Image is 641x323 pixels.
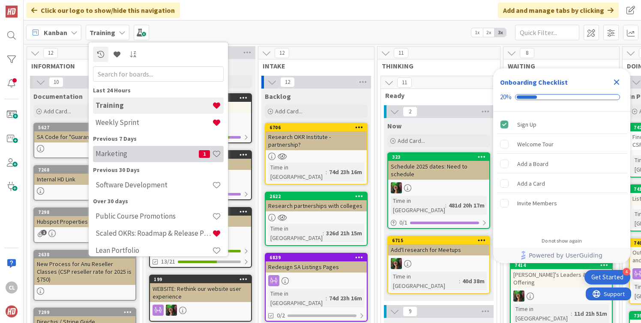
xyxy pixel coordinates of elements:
[327,293,364,303] div: 74d 23h 16m
[497,194,627,213] div: Invite Members is incomplete.
[515,25,579,40] input: Quick Filter...
[493,248,630,263] div: Footer
[150,276,251,302] div: 199WEBSITE: Rethink our website user experience
[326,167,327,177] span: :
[511,261,612,269] div: 7414
[497,174,627,193] div: Add a Card is incomplete.
[388,244,489,255] div: Add'l research for Meetups
[96,118,212,127] h4: Weekly Sprint
[497,154,627,173] div: Add a Board is incomplete.
[90,28,115,37] b: Training
[26,3,180,18] div: Click our logo to show/hide this navigation
[515,262,612,268] div: 7414
[591,273,623,282] div: Get Started
[399,218,407,227] span: 0 / 1
[34,216,135,227] div: Hubspot Properties
[38,309,135,315] div: 7299
[388,161,489,180] div: Schedule 2025 dates: Need to schedule
[517,139,554,149] div: Welcome Tour
[266,193,367,211] div: 2622Research partnerships with colleges
[34,124,135,131] div: 5627
[34,124,135,142] div: 5627SA Code for "Guaranteed to Run"
[517,159,548,169] div: Add a Board
[387,121,401,130] span: Now
[517,119,536,130] div: Sign Up
[96,149,199,158] h4: Marketing
[150,305,251,316] div: SL
[6,305,18,317] img: avatar
[387,236,490,294] a: 6715Add'l research for MeetupsSLTime in [GEOGRAPHIC_DATA]:40d 38m
[34,251,135,258] div: 2638
[150,276,251,283] div: 199
[623,268,630,276] div: 4
[493,112,630,232] div: Checklist items
[266,261,367,273] div: Redesign SA Listings Pages
[34,258,135,285] div: New Process for Anu Reseller Classes (CSP reseller rate for 2025 is $750)
[266,254,367,273] div: 6839Redesign SA Listings Pages
[96,101,212,110] h4: Training
[446,201,487,210] div: 481d 20h 17m
[266,131,367,150] div: Research OKR Institute - partnership?
[498,3,619,18] div: Add and manage tabs by clicking
[460,276,487,286] div: 40d 38m
[513,304,571,323] div: Time in [GEOGRAPHIC_DATA]
[31,62,132,70] span: INFORMATION
[471,28,483,37] span: 1x
[34,131,135,142] div: SA Code for "Guaranteed to Run"
[398,137,425,145] span: Add Card...
[268,289,326,308] div: Time in [GEOGRAPHIC_DATA]
[388,153,489,180] div: 323Schedule 2025 dates: Need to schedule
[610,75,623,89] div: Close Checklist
[382,62,489,70] span: THINKING
[497,248,626,263] a: Powered by UserGuiding
[154,276,251,282] div: 199
[161,257,175,266] span: 13/21
[326,293,327,303] span: :
[277,311,285,320] span: 0/2
[6,282,18,293] div: CL
[388,237,489,244] div: 6715
[517,198,557,208] div: Invite Members
[511,269,612,288] div: [PERSON_NAME]'s Leaders & ICF Offering
[392,154,489,160] div: 323
[270,193,367,199] div: 2622
[542,237,582,244] div: Do not show again
[508,62,608,70] span: WAITING
[150,283,251,302] div: WEBSITE: Rethink our website user experience
[323,228,324,238] span: :
[265,92,291,101] span: Backlog
[391,258,402,269] img: SL
[96,212,212,220] h4: Public Course Promotions
[93,134,224,143] div: Previous 7 Days
[511,290,612,302] div: SL
[275,107,303,115] span: Add Card...
[517,178,545,189] div: Add a Card
[324,228,364,238] div: 326d 21h 15m
[497,135,627,154] div: Welcome Tour is incomplete.
[280,77,295,87] span: 12
[43,48,58,58] span: 12
[149,275,252,322] a: 199WEBSITE: Rethink our website user experienceSL
[199,150,210,158] span: 1
[391,196,445,215] div: Time in [GEOGRAPHIC_DATA]
[93,86,224,95] div: Last 24 Hours
[275,48,289,58] span: 12
[263,62,363,70] span: INTAKE
[34,166,135,174] div: 7268
[388,217,489,228] div: 0/1
[394,48,408,58] span: 11
[38,124,135,130] div: 5627
[270,124,367,130] div: 6706
[500,77,568,87] div: Onboarding Checklist
[44,27,67,38] span: Kanban
[513,290,524,302] img: SL
[494,28,506,37] span: 3x
[96,246,212,255] h4: Lean Portfolio
[38,209,135,215] div: 7298
[34,174,135,185] div: Internal HD Link
[391,182,402,193] img: SL
[41,230,47,235] span: 1
[96,229,212,237] h4: Scaled OKRs: Roadmap & Release Plan
[93,166,224,175] div: Previous 30 Days
[397,77,412,88] span: 11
